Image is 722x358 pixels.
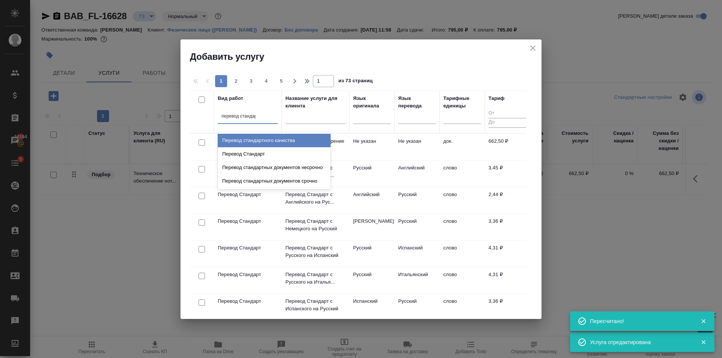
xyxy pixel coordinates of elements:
[394,294,440,320] td: Русский
[349,160,394,187] td: Русский
[285,191,346,206] p: Перевод Стандарт с Английского на Рус...
[485,267,530,293] td: 4,31 ₽
[488,109,526,118] input: От
[218,244,278,252] p: Перевод Стандарт
[285,95,346,110] div: Название услуги для клиента
[260,77,272,85] span: 4
[443,95,481,110] div: Тарифные единицы
[285,298,346,313] p: Перевод Стандарт с Испанского на Русский
[285,271,346,286] p: Перевод Стандарт с Русского на Италья...
[218,147,331,161] div: Перевод Стандарт
[394,240,440,267] td: Испанский
[527,42,538,54] button: close
[394,214,440,240] td: Русский
[218,95,243,102] div: Вид работ
[218,134,331,147] div: Перевод стандартного качества
[440,294,485,320] td: слово
[488,95,505,102] div: Тариф
[353,95,391,110] div: Язык оригинала
[440,134,485,160] td: док.
[285,244,346,259] p: Перевод Стандарт с Русского на Испанский
[440,160,485,187] td: слово
[488,118,526,127] input: До
[485,294,530,320] td: 3,36 ₽
[275,75,287,87] button: 5
[190,51,541,63] h2: Добавить услугу
[394,267,440,293] td: Итальянский
[398,95,436,110] div: Язык перевода
[590,317,689,325] div: Пересчитано!
[218,271,278,278] p: Перевод Стандарт
[349,134,394,160] td: Не указан
[440,187,485,213] td: слово
[440,240,485,267] td: слово
[349,294,394,320] td: Испанский
[245,75,257,87] button: 3
[245,77,257,85] span: 3
[696,318,711,325] button: Закрыть
[349,187,394,213] td: Английский
[218,191,278,198] p: Перевод Стандарт
[230,75,242,87] button: 2
[485,214,530,240] td: 3,36 ₽
[394,187,440,213] td: Русский
[485,160,530,187] td: 3,45 ₽
[696,339,711,346] button: Закрыть
[394,160,440,187] td: Английский
[590,338,689,346] div: Услуга отредактирована
[485,134,530,160] td: 662,50 ₽
[275,77,287,85] span: 5
[260,75,272,87] button: 4
[285,218,346,233] p: Перевод Стандарт с Немецкого на Русский
[394,134,440,160] td: Не указан
[440,214,485,240] td: слово
[485,187,530,213] td: 2,44 ₽
[218,174,331,188] div: Перевод стандартных документов срочно
[485,240,530,267] td: 4,31 ₽
[218,298,278,305] p: Перевод Стандарт
[349,267,394,293] td: Русский
[230,77,242,85] span: 2
[218,218,278,225] p: Перевод Стандарт
[338,76,373,87] span: из 73 страниц
[349,214,394,240] td: [PERSON_NAME]
[349,240,394,267] td: Русский
[440,267,485,293] td: слово
[218,161,331,174] div: Перевод стандартных документов несрочно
